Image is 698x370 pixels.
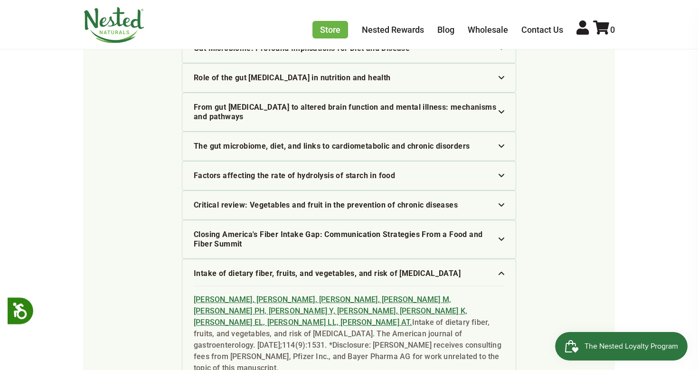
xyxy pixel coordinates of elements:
[194,73,504,83] div: Role of the gut [MEDICAL_DATA] in nutrition and health
[499,237,504,241] img: icon-arrow-down.svg
[194,269,504,278] div: Intake of dietary fiber, fruits, and vegetables, and risk of [MEDICAL_DATA]
[194,200,504,210] div: Critical review: Vegetables and fruit in the prevention of chronic diseases
[521,25,563,35] a: Contact Us
[610,25,615,35] span: 0
[499,203,504,207] img: icon-arrow-down.svg
[499,174,504,177] img: icon-arrow-down.svg
[555,332,689,361] iframe: Button to open loyalty program pop-up
[593,25,615,35] a: 0
[499,110,504,114] img: icon-arrow-down.svg
[468,25,508,35] a: Wholesale
[499,272,504,275] img: icon-arrow-down.svg
[194,103,504,122] div: From gut [MEDICAL_DATA] to altered brain function and mental illness: mechanisms and pathways
[437,25,454,35] a: Blog
[194,142,504,151] div: The gut microbiome, diet, and links to cardiometabolic and chronic disorders
[194,230,504,249] div: Closing America's Fiber Intake Gap: Communication Strategies From a Food and Fiber Summit
[499,76,504,79] img: icon-arrow-down.svg
[83,7,145,43] img: Nested Naturals
[312,21,348,38] a: Store
[499,144,504,148] img: icon-arrow-down.svg
[194,171,504,180] div: Factors affecting the rate of hydrolysis of starch in food
[362,25,424,35] a: Nested Rewards
[194,295,467,327] a: [PERSON_NAME], [PERSON_NAME], [PERSON_NAME], [PERSON_NAME] M, [PERSON_NAME] PH, [PERSON_NAME] Y, ...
